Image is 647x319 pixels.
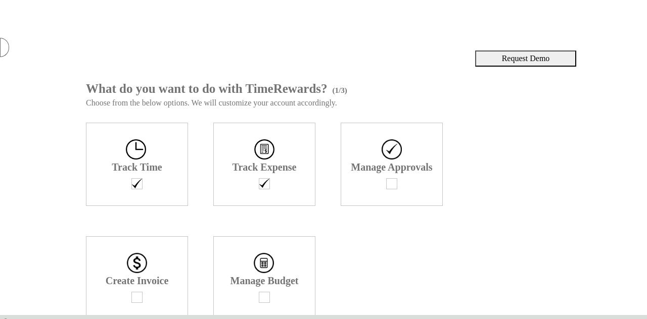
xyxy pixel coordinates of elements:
[86,275,188,287] div: Create Invoice
[382,139,402,159] img: Approval1.png
[259,179,269,188] img: BlackTick.png
[86,162,188,173] div: Track Time
[475,50,576,67] input: Request Demo
[71,98,591,108] div: Choose from the below options. We will customize your account accordingly.
[132,179,142,188] img: BlackTick.png
[214,275,315,287] div: Manage Budget
[127,253,147,273] img: Invoices1.png
[254,253,274,273] img: Budget1.png
[608,5,629,22] img: Help
[126,139,146,159] img: TrackTime1.png
[71,67,591,98] div: What do you want to do with TimeRewards?
[341,162,442,173] div: Manage Approvals
[254,139,274,159] img: TrackExpense1.png
[214,162,315,173] div: Track Expense
[328,81,352,99] span: (1/3)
